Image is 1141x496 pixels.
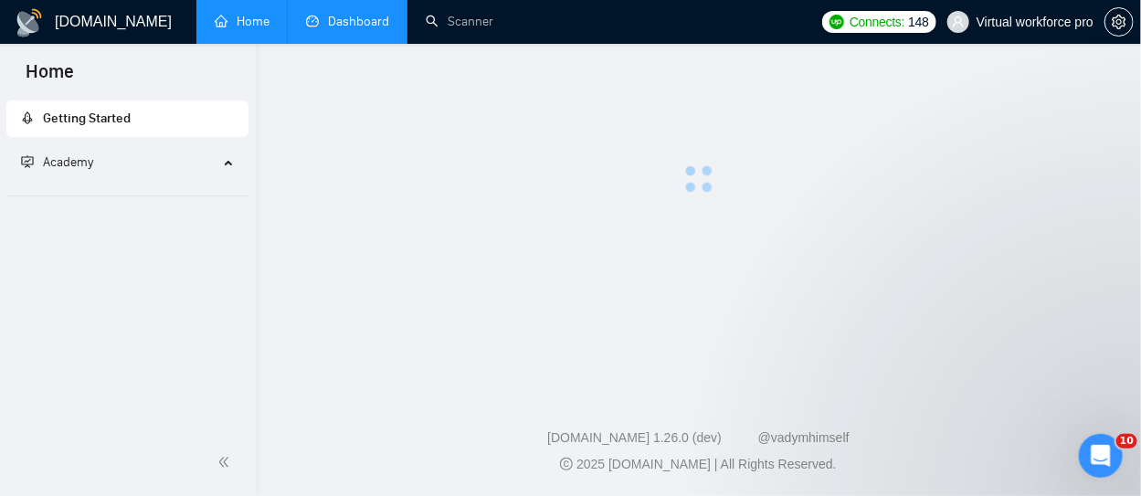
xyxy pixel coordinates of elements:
span: 148 [908,12,928,32]
span: setting [1105,15,1133,29]
span: user [952,16,965,28]
span: rocket [21,111,34,124]
a: homeHome [215,14,269,29]
span: double-left [217,453,236,471]
div: 2025 [DOMAIN_NAME] | All Rights Reserved. [270,455,1126,474]
iframe: Intercom live chat [1079,434,1123,478]
img: upwork-logo.png [829,15,844,29]
button: setting [1104,7,1134,37]
span: Getting Started [43,111,131,126]
li: Getting Started [6,100,248,137]
span: copyright [560,458,573,470]
a: @vadymhimself [758,430,850,445]
a: setting [1104,15,1134,29]
span: fund-projection-screen [21,155,34,168]
a: [DOMAIN_NAME] 1.26.0 (dev) [547,430,722,445]
a: searchScanner [426,14,493,29]
img: logo [15,8,44,37]
span: Home [11,58,89,97]
span: 10 [1116,434,1137,449]
span: Connects: [850,12,904,32]
li: Academy Homepage [6,188,248,200]
span: Academy [21,154,93,170]
a: dashboardDashboard [306,14,389,29]
span: Academy [43,154,93,170]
